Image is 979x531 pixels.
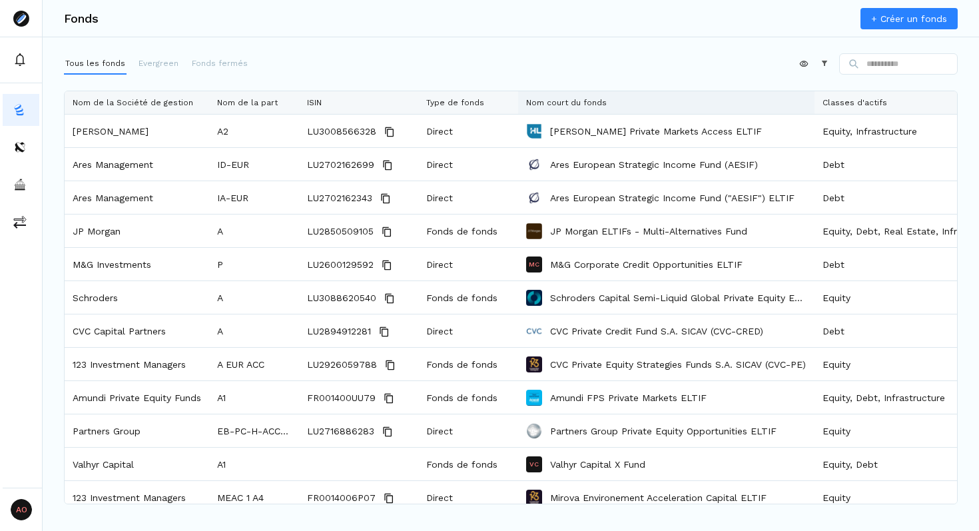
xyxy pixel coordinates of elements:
[65,481,209,514] div: 123 Investment Managers
[209,181,299,214] div: IA-EUR
[65,115,209,147] div: [PERSON_NAME]
[418,148,518,181] div: Direct
[526,390,542,406] img: Amundi FPS Private Markets ELTIF
[550,258,743,271] a: M&G Corporate Credit Opportunities ELTIF
[209,215,299,247] div: A
[65,281,209,314] div: Schroders
[209,248,299,280] div: P
[307,315,371,348] span: LU2894912281
[65,314,209,347] div: CVC Capital Partners
[526,490,542,506] img: Mirova Environement Acceleration Capital ELTIF
[418,481,518,514] div: Direct
[378,191,394,207] button: Copy
[307,282,376,314] span: LU3088620540
[65,381,209,414] div: Amundi Private Equity Funds
[307,182,372,215] span: LU2702162343
[418,248,518,280] div: Direct
[139,57,178,69] p: Evergreen
[209,414,299,447] div: EB-PC-H-ACC CHF
[65,148,209,181] div: Ares Management
[11,499,32,520] span: AO
[418,414,518,447] div: Direct
[3,131,39,163] button: distributors
[137,53,180,75] button: Evergreen
[307,348,377,381] span: LU2926059788
[426,98,484,107] span: Type de fonds
[307,482,376,514] span: FR0014006P07
[550,391,707,404] a: Amundi FPS Private Markets ELTIF
[550,424,777,438] a: Partners Group Private Equity Opportunities ELTIF
[307,115,376,148] span: LU3008566328
[379,257,395,273] button: Copy
[209,348,299,380] div: A EUR ACC
[526,157,542,173] img: Ares European Strategic Income Fund (AESIF)
[418,314,518,347] div: Direct
[822,98,887,107] span: Classes d'actifs
[550,358,806,371] a: CVC Private Equity Strategies Funds S.A. SICAV (CVC-PE)
[65,414,209,447] div: Partners Group
[526,190,542,206] img: Ares European Strategic Income Fund ("AESIF") ELTIF
[529,461,539,468] p: VC
[526,223,542,239] img: JP Morgan ELTIFs - Multi-Alternatives Fund
[209,448,299,480] div: A1
[65,215,209,247] div: JP Morgan
[307,98,322,107] span: ISIN
[418,281,518,314] div: Fonds de fonds
[418,181,518,214] div: Direct
[307,382,376,414] span: FR001400UU79
[209,281,299,314] div: A
[190,53,249,75] button: Fonds fermés
[526,98,607,107] span: Nom court du fonds
[65,248,209,280] div: M&G Investments
[307,415,374,448] span: LU2716886283
[65,448,209,480] div: Valhyr Capital
[379,224,395,240] button: Copy
[64,53,127,75] button: Tous les fonds
[550,158,758,171] a: Ares European Strategic Income Fund (AESIF)
[418,448,518,480] div: Fonds de fonds
[526,423,542,439] img: Partners Group Private Equity Opportunities ELTIF
[382,357,398,373] button: Copy
[209,481,299,514] div: MEAC 1 A4
[550,458,645,471] a: Valhyr Capital X Fund
[860,8,958,29] a: + Créer un fonds
[3,206,39,238] button: commissions
[529,261,539,268] p: MC
[418,115,518,147] div: Direct
[550,191,795,205] a: Ares European Strategic Income Fund ("AESIF") ELTIF
[307,249,374,281] span: LU2600129592
[209,314,299,347] div: A
[192,57,248,69] p: Fonds fermés
[217,98,278,107] span: Nom de la part
[13,178,27,191] img: asset-managers
[550,291,807,304] p: Schroders Capital Semi-Liquid Global Private Equity ELTIF
[64,13,99,25] h3: Fonds
[418,348,518,380] div: Fonds de fonds
[209,148,299,181] div: ID-EUR
[380,424,396,440] button: Copy
[376,324,392,340] button: Copy
[550,225,747,238] a: JP Morgan ELTIFs - Multi-Alternatives Fund
[526,290,542,306] img: Schroders Capital Semi-Liquid Global Private Equity ELTIF
[550,491,767,504] a: Mirova Environement Acceleration Capital ELTIF
[526,323,542,339] img: CVC Private Credit Fund S.A. SICAV (CVC-CRED)
[550,324,763,338] a: CVC Private Credit Fund S.A. SICAV (CVC-CRED)
[65,348,209,380] div: 123 Investment Managers
[209,115,299,147] div: A2
[382,290,398,306] button: Copy
[13,215,27,229] img: commissions
[3,169,39,201] button: asset-managers
[418,215,518,247] div: Fonds de fonds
